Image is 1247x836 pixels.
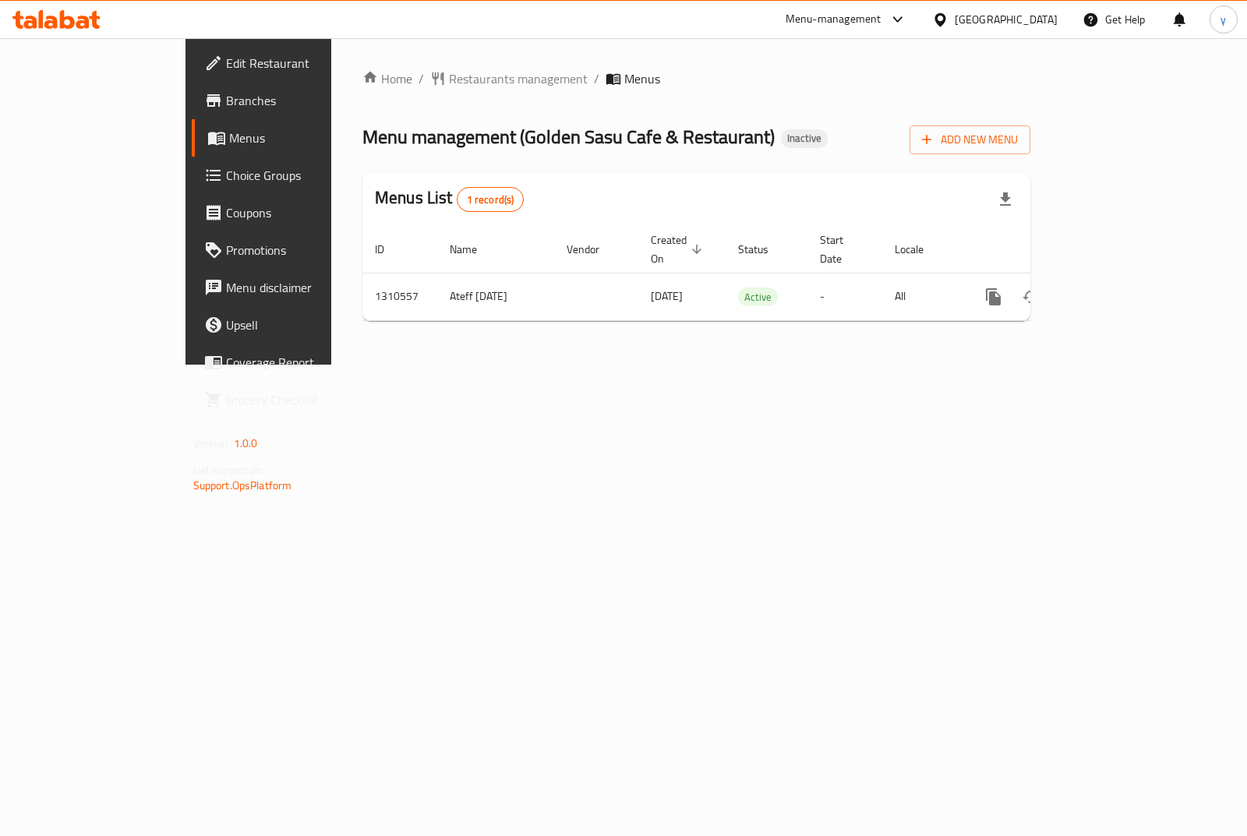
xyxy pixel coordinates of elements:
span: Locale [895,240,944,259]
span: [DATE] [651,286,683,306]
span: Get support on: [193,460,265,480]
a: Promotions [192,231,394,269]
span: Menus [624,69,660,88]
div: Menu-management [786,10,881,29]
nav: breadcrumb [362,69,1030,88]
li: / [594,69,599,88]
span: Add New Menu [922,130,1018,150]
button: more [975,278,1012,316]
span: Restaurants management [449,69,588,88]
a: Menus [192,119,394,157]
span: Inactive [781,132,828,145]
span: Branches [226,91,381,110]
button: Add New Menu [910,125,1030,154]
a: Upsell [192,306,394,344]
span: 1.0.0 [234,433,258,453]
span: Menu management ( Golden Sasu Cafe & Restaurant ) [362,119,775,154]
span: Status [738,240,789,259]
span: Menus [229,129,381,147]
table: enhanced table [362,226,1137,321]
span: 1 record(s) [457,192,524,207]
span: Grocery Checklist [226,390,381,409]
div: Export file [987,181,1024,218]
span: Created On [651,231,707,268]
a: Coverage Report [192,344,394,381]
span: Choice Groups [226,166,381,185]
a: Menu disclaimer [192,269,394,306]
div: Total records count [457,187,525,212]
span: Start Date [820,231,864,268]
span: Coupons [226,203,381,222]
div: [GEOGRAPHIC_DATA] [955,11,1058,28]
span: Coverage Report [226,353,381,372]
span: Edit Restaurant [226,54,381,72]
span: Active [738,288,778,306]
a: Branches [192,82,394,119]
a: Edit Restaurant [192,44,394,82]
th: Actions [963,226,1137,273]
span: Upsell [226,316,381,334]
span: ID [375,240,404,259]
td: All [882,273,963,320]
h2: Menus List [375,186,524,212]
a: Restaurants management [430,69,588,88]
td: 1310557 [362,273,437,320]
span: y [1221,11,1226,28]
span: Promotions [226,241,381,259]
button: Change Status [1012,278,1050,316]
td: Ateff [DATE] [437,273,554,320]
div: Inactive [781,129,828,148]
span: Vendor [567,240,620,259]
a: Support.OpsPlatform [193,475,292,496]
a: Grocery Checklist [192,381,394,418]
span: Name [450,240,497,259]
span: Version: [193,433,231,453]
td: - [807,273,882,320]
li: / [419,69,424,88]
span: Menu disclaimer [226,278,381,297]
a: Choice Groups [192,157,394,194]
a: Coupons [192,194,394,231]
